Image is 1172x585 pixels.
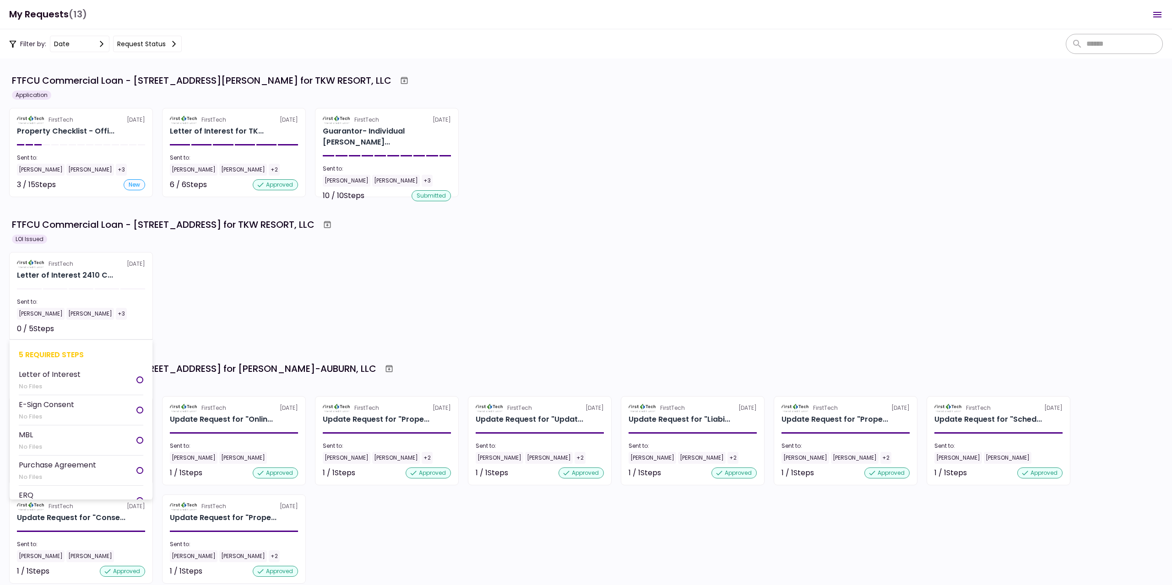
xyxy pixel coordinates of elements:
div: [DATE] [323,116,451,124]
div: approved [559,467,604,478]
h1: My Requests [9,5,87,24]
img: Partner logo [629,404,657,412]
div: 1 / 1 Steps [934,467,967,478]
div: approved [1017,467,1063,478]
div: [PERSON_NAME] [170,164,217,176]
div: No Files [19,412,74,421]
div: FTFCU Commercial Loan - [STREET_ADDRESS][PERSON_NAME] for TKW RESORT, LLC [12,74,391,87]
div: new [124,179,145,190]
img: Partner logo [323,116,351,124]
div: Update Request for "Property Operating Statements - Year to Date" for TOM WHITE-AUBURN, LLC Repor... [170,512,277,523]
div: Sent to: [934,442,1063,450]
div: +3 [116,164,127,176]
img: Partner logo [476,404,504,412]
div: FirstTech [49,116,73,124]
div: [DATE] [934,404,1063,412]
div: Not started [104,323,145,334]
div: FirstTech [966,404,991,412]
div: +2 [269,550,280,562]
div: [PERSON_NAME] [372,175,420,187]
div: Update Request for "Updated Lease(s) and Amendment(s)" for TOM WHITE-AUBURN, LLC Reporting Requir... [476,414,583,425]
div: Letter of Interest 2410 Charleston Highway Cayce [17,270,113,281]
div: E-Sign Consent [19,399,74,410]
img: Partner logo [323,404,351,412]
div: Sent to: [170,540,298,548]
img: Partner logo [17,116,45,124]
div: Property Checklist - Office Retail 1402 Boone Street [17,126,114,137]
div: 1 / 1 Steps [476,467,508,478]
span: (13) [69,5,87,24]
div: approved [711,467,757,478]
div: approved [253,179,298,190]
div: [DATE] [170,502,298,510]
div: FirstTech [813,404,838,412]
div: approved [406,467,451,478]
div: [DATE] [323,404,451,412]
div: [DATE] [17,502,145,510]
div: +3 [116,308,127,320]
div: Sent to: [17,298,145,306]
div: ERQ [19,489,42,501]
img: Partner logo [170,502,198,510]
div: 1 / 1 Steps [17,566,49,577]
div: [PERSON_NAME] [525,452,573,464]
img: Partner logo [17,260,45,268]
div: +2 [575,452,586,464]
button: Archive workflow [319,216,336,233]
div: 1 / 1 Steps [170,467,202,478]
div: [PERSON_NAME] [17,308,65,320]
div: Application [12,91,51,100]
div: [DATE] [17,260,145,268]
button: Archive workflow [396,72,412,89]
div: 0 / 5 Steps [17,323,54,334]
div: Update Request for "Schedule of Real Estate Ownership (SREO)" Reporting Requirements - Borrower T... [934,414,1042,425]
div: Sent to: [476,442,604,450]
div: 10 / 10 Steps [323,190,364,201]
div: approved [100,566,145,577]
img: Partner logo [170,116,198,124]
div: [PERSON_NAME] [219,452,267,464]
div: [PERSON_NAME] [66,308,114,320]
div: Update Request for "Online Services- Consent for Use of Electronic Signatures and Electronic Disc... [170,414,273,425]
div: [PERSON_NAME] [219,550,267,562]
div: Update Request for "Property Hazard Insurance Policy" for TOM WHITE-AUBURN, LLC Reporting Require... [323,414,429,425]
div: FTFCU Commercial Loan - [STREET_ADDRESS] for [PERSON_NAME]-AUBURN, LLC [12,362,376,376]
div: 1 / 1 Steps [323,467,355,478]
div: [PERSON_NAME] [984,452,1031,464]
button: Archive workflow [381,360,397,377]
div: Letter of Interest for TKW RESORT, LLC 1402 Boone Street [170,126,264,137]
div: [PERSON_NAME] [17,550,65,562]
div: MBL [19,429,42,440]
div: FirstTech [201,116,226,124]
button: date [50,36,109,52]
div: approved [864,467,910,478]
img: Partner logo [781,404,809,412]
div: 5 required steps [19,349,143,360]
div: [PERSON_NAME] [831,452,879,464]
div: [DATE] [781,404,910,412]
div: [DATE] [476,404,604,412]
div: Sent to: [781,442,910,450]
img: Partner logo [934,404,962,412]
div: [PERSON_NAME] [934,452,982,464]
div: Update Request for "Consent for Use of Electronic Signatures and Electronic Disclosures Agreement... [17,512,125,523]
div: FirstTech [354,404,379,412]
div: +2 [727,452,738,464]
div: [DATE] [170,116,298,124]
div: Sent to: [17,154,145,162]
div: 1 / 1 Steps [629,467,661,478]
div: Guarantor- Individual Tom White [323,126,451,148]
img: Partner logo [170,404,198,412]
div: approved [253,566,298,577]
div: [PERSON_NAME] [66,164,114,176]
div: +2 [880,452,891,464]
div: FirstTech [49,502,73,510]
div: FirstTech [354,116,379,124]
div: [PERSON_NAME] [781,452,829,464]
div: 1 / 1 Steps [781,467,814,478]
div: [DATE] [629,404,757,412]
div: [PERSON_NAME] [219,164,267,176]
div: [PERSON_NAME] [372,452,420,464]
div: No Files [19,442,42,451]
div: Sent to: [629,442,757,450]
